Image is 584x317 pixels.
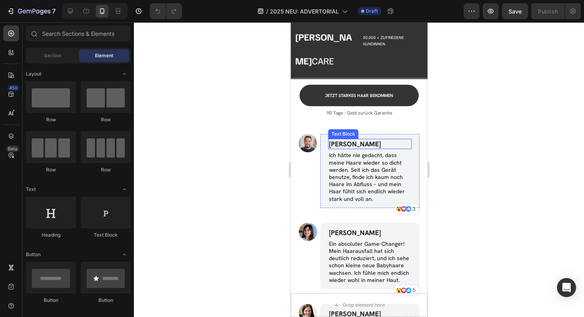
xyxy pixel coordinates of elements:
span: Toggle open [118,248,131,261]
input: Search Sections & Elements [26,25,131,41]
span: Toggle open [118,68,131,80]
span: Layout [26,70,41,78]
span: 2025 NEU: ADVERTORIAL [270,7,339,16]
div: Publish [538,7,558,16]
p: 7 [52,6,56,16]
div: Row [81,116,131,123]
button: Publish [531,3,565,19]
span: Toggle open [118,183,131,196]
div: Undo/Redo [150,3,182,19]
div: Text Block [81,231,131,239]
div: 450 [8,85,19,91]
div: Row [26,116,76,123]
div: Beta [6,146,19,152]
span: Text [26,186,36,193]
span: Section [44,52,61,59]
span: Button [26,251,41,258]
button: Save [502,3,528,19]
div: Row [26,166,76,173]
div: Button [26,297,76,304]
span: Element [95,52,113,59]
span: / [266,7,268,16]
span: Draft [366,8,378,15]
div: Button [81,297,131,304]
div: Open Intercom Messenger [557,278,576,297]
div: Row [81,166,131,173]
iframe: Design area [291,22,427,317]
span: Save [509,8,522,15]
button: 7 [3,3,59,19]
div: Heading [26,231,76,239]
